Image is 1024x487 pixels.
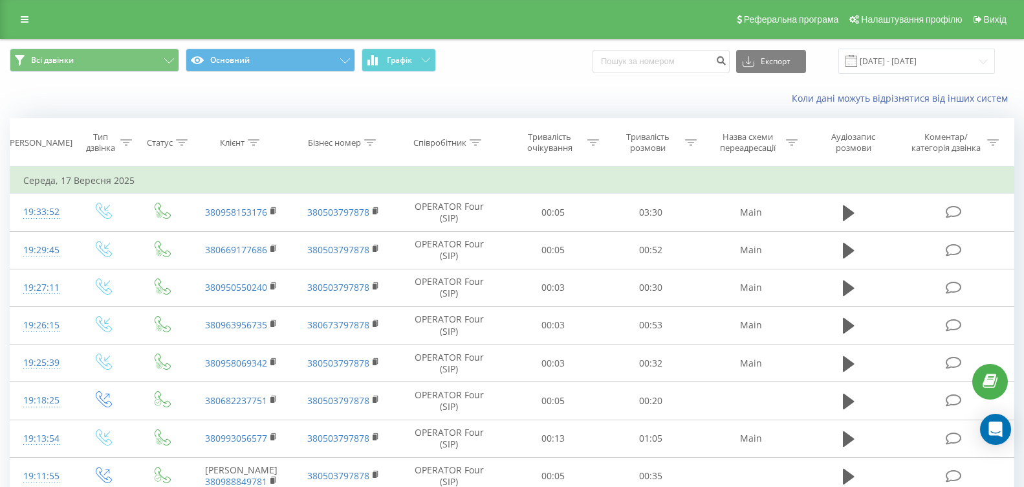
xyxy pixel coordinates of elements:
[908,131,984,153] div: Коментар/категорія дзвінка
[205,432,267,444] a: 380993056577
[186,49,355,72] button: Основний
[307,206,369,218] a: 380503797878
[220,137,245,148] div: Клієнт
[504,382,602,420] td: 00:05
[7,137,72,148] div: [PERSON_NAME]
[205,243,267,256] a: 380669177686
[23,238,60,263] div: 19:29:45
[307,319,369,331] a: 380673797878
[23,426,60,451] div: 19:13:54
[307,357,369,369] a: 380503797878
[31,55,74,65] span: Всі дзвінки
[504,269,602,306] td: 00:03
[504,420,602,457] td: 00:13
[23,275,60,300] div: 19:27:11
[23,350,60,376] div: 19:25:39
[700,231,802,269] td: Main
[205,394,267,407] a: 380682237751
[205,357,267,369] a: 380958069342
[700,194,802,231] td: Main
[700,345,802,382] td: Main
[394,194,504,231] td: OPERATOR Four (SIP)
[504,231,602,269] td: 00:05
[516,131,584,153] div: Тривалість очікування
[394,269,504,306] td: OPERATOR Four (SIP)
[307,470,369,482] a: 380503797878
[744,14,839,25] span: Реферальна програма
[394,306,504,344] td: OPERATOR Four (SIP)
[792,92,1014,104] a: Коли дані можуть відрізнятися вiд інших систем
[23,313,60,338] div: 19:26:15
[602,420,701,457] td: 01:05
[308,137,361,148] div: Бізнес номер
[602,194,701,231] td: 03:30
[307,281,369,293] a: 380503797878
[700,269,802,306] td: Main
[394,420,504,457] td: OPERATOR Four (SIP)
[700,306,802,344] td: Main
[205,281,267,293] a: 380950550240
[602,382,701,420] td: 00:20
[700,420,802,457] td: Main
[147,137,173,148] div: Статус
[602,231,701,269] td: 00:52
[362,49,436,72] button: Графік
[10,49,179,72] button: Всі дзвінки
[714,131,783,153] div: Назва схеми переадресації
[307,432,369,444] a: 380503797878
[394,382,504,420] td: OPERATOR Four (SIP)
[593,50,730,73] input: Пошук за номером
[387,56,412,65] span: Графік
[307,243,369,256] a: 380503797878
[602,345,701,382] td: 00:32
[861,14,962,25] span: Налаштування профілю
[504,306,602,344] td: 00:03
[614,131,682,153] div: Тривалість розмови
[602,269,701,306] td: 00:30
[980,414,1011,445] div: Open Intercom Messenger
[394,345,504,382] td: OPERATOR Four (SIP)
[984,14,1007,25] span: Вихід
[307,394,369,407] a: 380503797878
[602,306,701,344] td: 00:53
[10,168,1014,194] td: Середа, 17 Вересня 2025
[394,231,504,269] td: OPERATOR Four (SIP)
[23,199,60,225] div: 19:33:52
[205,206,267,218] a: 380958153176
[413,137,466,148] div: Співробітник
[814,131,893,153] div: Аудіозапис розмови
[504,194,602,231] td: 00:05
[23,388,60,413] div: 19:18:25
[84,131,117,153] div: Тип дзвінка
[504,345,602,382] td: 00:03
[205,319,267,331] a: 380963956735
[736,50,806,73] button: Експорт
